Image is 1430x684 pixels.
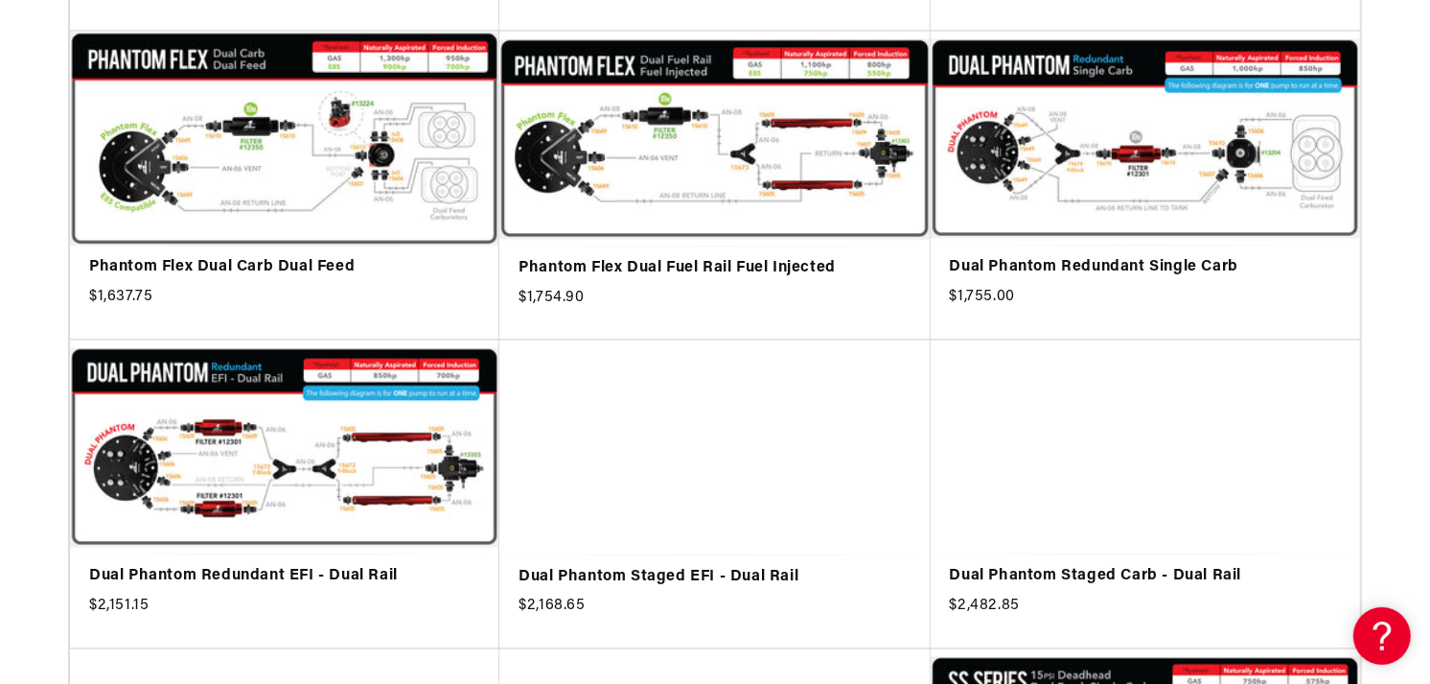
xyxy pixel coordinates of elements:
[950,564,1341,589] a: Dual Phantom Staged Carb - Dual Rail
[519,256,911,281] a: Phantom Flex Dual Fuel Rail Fuel Injected
[950,255,1341,280] a: Dual Phantom Redundant Single Carb
[89,564,480,589] a: Dual Phantom Redundant EFI - Dual Rail
[89,255,480,280] a: Phantom Flex Dual Carb Dual Feed
[519,565,911,590] a: Dual Phantom Staged EFI - Dual Rail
